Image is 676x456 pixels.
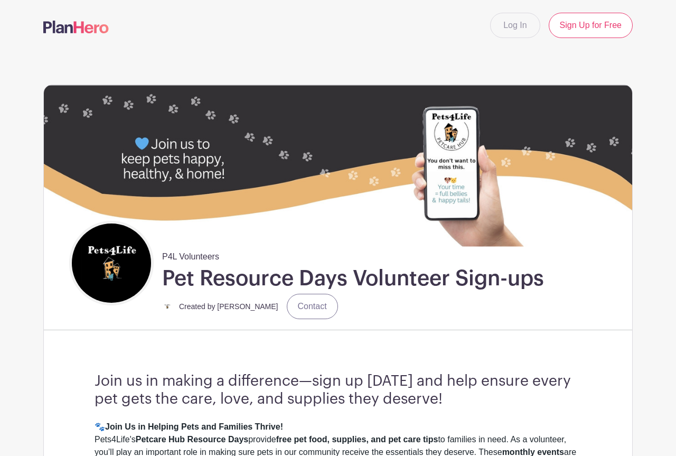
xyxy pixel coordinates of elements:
[136,435,248,444] strong: Petcare Hub Resource Days
[549,13,633,38] a: Sign Up for Free
[72,224,151,303] img: square%20black%20logo%20FB%20profile.jpg
[276,435,438,444] strong: free pet food, supplies, and pet care tips
[490,13,540,38] a: Log In
[287,294,338,319] a: Contact
[44,85,632,246] img: 40210%20Zip%20(7).jpg
[179,302,278,311] small: Created by [PERSON_NAME]
[162,265,544,292] h1: Pet Resource Days Volunteer Sign-ups
[43,21,109,33] img: logo-507f7623f17ff9eddc593b1ce0a138ce2505c220e1c5a4e2b4648c50719b7d32.svg
[105,422,283,431] strong: Join Us in Helping Pets and Families Thrive!
[95,373,581,408] h3: Join us in making a difference—sign up [DATE] and help ensure every pet gets the care, love, and ...
[162,301,173,312] img: small%20square%20logo.jpg
[162,246,219,263] span: P4L Volunteers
